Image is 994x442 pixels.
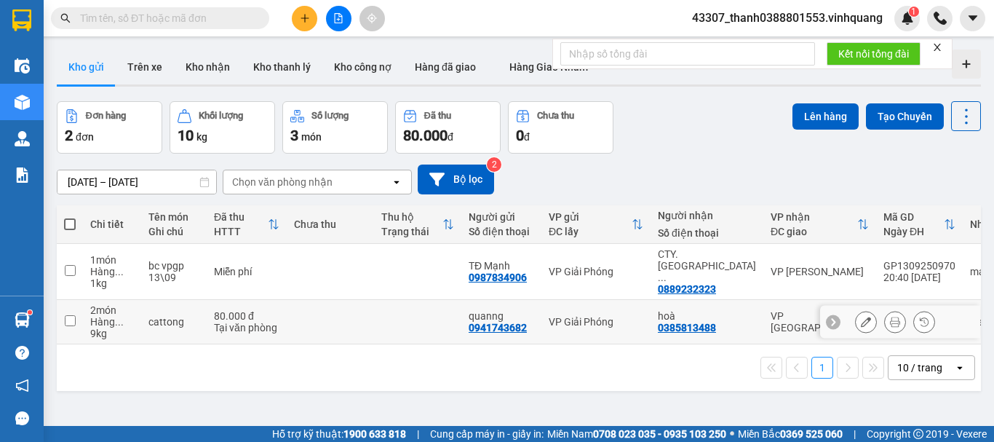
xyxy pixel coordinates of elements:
div: 2 món [90,304,134,316]
span: notification [15,379,29,392]
span: Cung cấp máy in - giấy in: [430,426,544,442]
div: bc vpgp 13\09 [148,260,199,283]
div: TĐ Mạnh [469,260,534,272]
button: Trên xe [116,50,174,84]
img: logo-vxr [12,9,31,31]
button: Đơn hàng2đơn [57,101,162,154]
span: Hỗ trợ kỹ thuật: [272,426,406,442]
div: Miễn phí [214,266,279,277]
div: Số lượng [311,111,349,121]
div: 0385813488 [658,322,716,334]
span: aim [367,13,377,23]
div: Sửa đơn hàng [855,311,877,333]
div: VP [GEOGRAPHIC_DATA] [771,310,869,334]
div: VP [PERSON_NAME] [771,266,869,277]
div: Hàng thông thường [90,266,134,277]
div: Trạng thái [381,226,442,237]
th: Toggle SortBy [541,205,651,244]
span: 80.000 [403,127,448,144]
div: Đã thu [214,211,268,223]
button: Đã thu80.000đ [395,101,501,154]
div: 1 món [90,254,134,266]
span: copyright [913,429,923,439]
div: Mã GD [883,211,944,223]
strong: 0369 525 060 [780,428,843,440]
div: ĐC giao [771,226,857,237]
div: ĐC lấy [549,226,632,237]
span: kg [196,131,207,143]
button: Bộ lọc [418,165,494,194]
div: VP gửi [549,211,632,223]
div: Ngày ĐH [883,226,944,237]
div: VP nhận [771,211,857,223]
div: Tạo kho hàng mới [952,50,981,79]
button: aim [359,6,385,31]
button: Kho thanh lý [242,50,322,84]
th: Toggle SortBy [876,205,963,244]
button: Kho nhận [174,50,242,84]
button: Chưa thu0đ [508,101,613,154]
th: Toggle SortBy [374,205,461,244]
button: Kho công nợ [322,50,403,84]
div: 0987834906 [469,272,527,283]
span: món [301,131,322,143]
div: Chi tiết [90,218,134,230]
div: Đơn hàng [86,111,126,121]
button: Kho gửi [57,50,116,84]
span: Kết nối tổng đài [838,46,909,62]
div: Số điện thoại [658,227,756,239]
span: message [15,411,29,425]
div: quanng [469,310,534,322]
div: Ghi chú [148,226,199,237]
button: plus [292,6,317,31]
div: Chưa thu [294,218,367,230]
span: đơn [76,131,94,143]
div: 9 kg [90,328,134,339]
th: Toggle SortBy [207,205,287,244]
input: Select a date range. [57,170,216,194]
div: Thu hộ [381,211,442,223]
img: icon-new-feature [901,12,914,25]
button: file-add [326,6,351,31]
span: ... [115,266,124,277]
button: caret-down [960,6,985,31]
div: hoà [658,310,756,322]
span: đ [524,131,530,143]
svg: open [391,176,402,188]
span: ... [115,316,124,328]
span: 43307_thanh0388801553.vinhquang [680,9,894,27]
img: solution-icon [15,167,30,183]
sup: 2 [487,157,501,172]
div: VP Giải Phóng [549,266,643,277]
button: Khối lượng10kg [170,101,275,154]
img: phone-icon [934,12,947,25]
span: 2 [65,127,73,144]
sup: 1 [28,310,32,315]
sup: 1 [909,7,919,17]
span: 1 [911,7,916,17]
button: Số lượng3món [282,101,388,154]
div: 80.000 đ [214,310,279,322]
input: Tìm tên, số ĐT hoặc mã đơn [80,10,252,26]
div: GP1309250970 [883,260,955,272]
span: | [417,426,419,442]
div: cattong [148,316,199,328]
span: close [932,42,942,52]
span: search [60,13,71,23]
div: 20:40 [DATE] [883,272,955,283]
div: VP Giải Phóng [549,316,643,328]
span: Miền Nam [547,426,726,442]
div: CTY. VĨNH QUANG [658,248,756,283]
button: Tạo Chuyến [866,103,944,130]
div: HTTT [214,226,268,237]
div: Người gửi [469,211,534,223]
span: 3 [290,127,298,144]
span: file-add [333,13,343,23]
div: Số điện thoại [469,226,534,237]
div: Người nhận [658,210,756,221]
button: 1 [811,357,833,379]
strong: 0708 023 035 - 0935 103 250 [593,428,726,440]
button: Hàng đã giao [403,50,488,84]
span: Miền Bắc [738,426,843,442]
div: 0941743682 [469,322,527,334]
